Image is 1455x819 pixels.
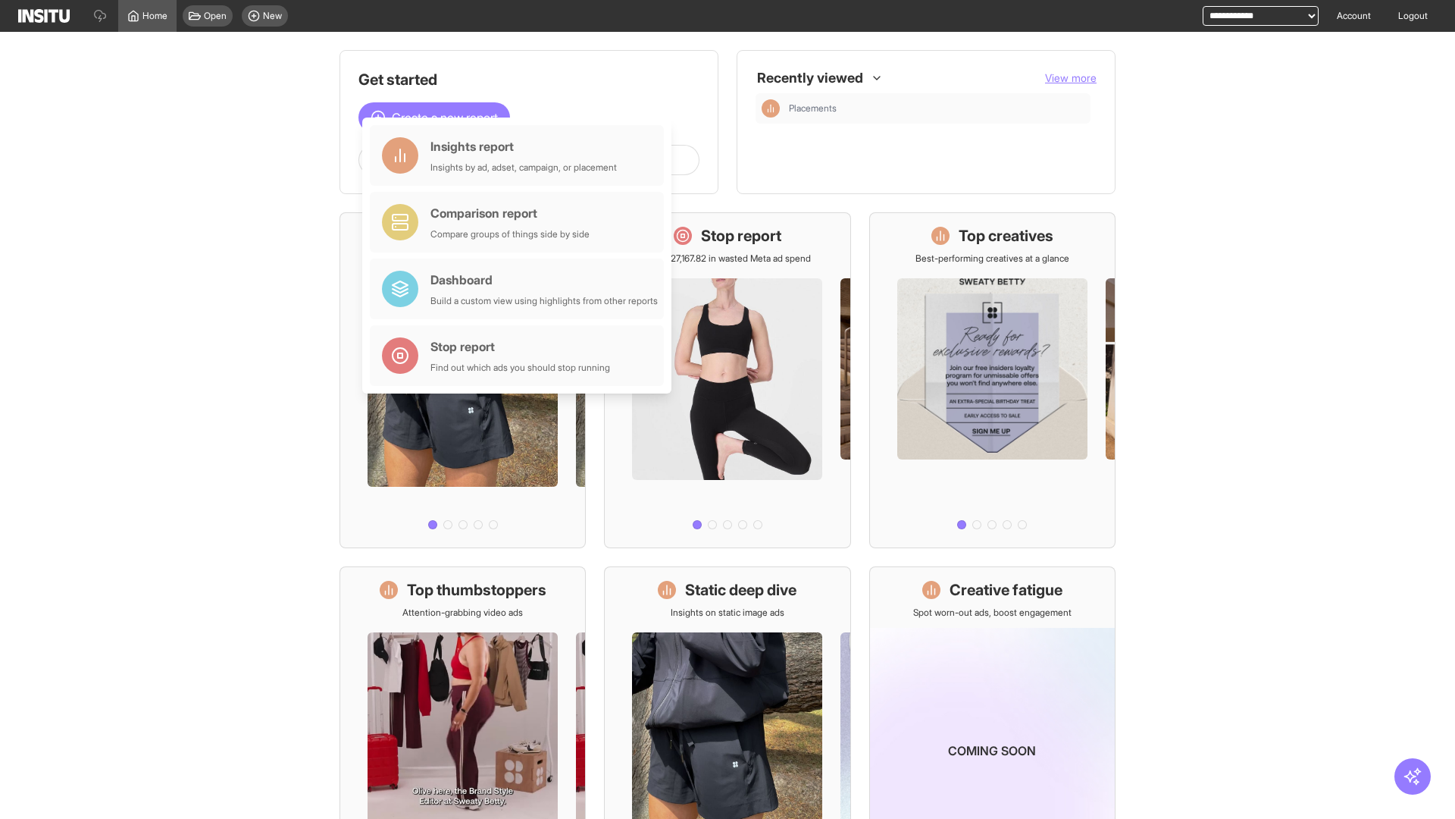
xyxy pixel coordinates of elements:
button: Create a new report [358,102,510,133]
a: What's live nowSee all active ads instantly [339,212,586,548]
a: Top creativesBest-performing creatives at a glance [869,212,1115,548]
img: Logo [18,9,70,23]
div: Dashboard [430,271,658,289]
p: Best-performing creatives at a glance [915,253,1069,265]
span: Placements [789,102,837,115]
span: Create a new report [392,108,498,127]
a: Stop reportSave £27,167.82 in wasted Meta ad spend [604,212,850,548]
div: Stop report [430,337,610,356]
h1: Top thumbstoppers [407,579,546,601]
span: View more [1045,71,1097,84]
button: View more [1045,71,1097,86]
div: Insights report [430,137,617,155]
p: Attention-grabbing video ads [402,607,523,619]
p: Save £27,167.82 in wasted Meta ad spend [643,253,811,265]
div: Comparison report [430,204,590,222]
div: Insights by ad, adset, campaign, or placement [430,162,617,174]
div: Insights [762,99,780,118]
h1: Top creatives [959,225,1053,246]
h1: Static deep dive [685,579,796,601]
div: Find out which ads you should stop running [430,362,610,374]
h1: Get started [358,69,699,90]
span: Open [204,10,227,22]
h1: Stop report [701,225,781,246]
p: Insights on static image ads [671,607,784,619]
span: New [263,10,282,22]
div: Compare groups of things side by side [430,228,590,240]
span: Home [142,10,167,22]
div: Build a custom view using highlights from other reports [430,295,658,307]
span: Placements [789,102,1084,115]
